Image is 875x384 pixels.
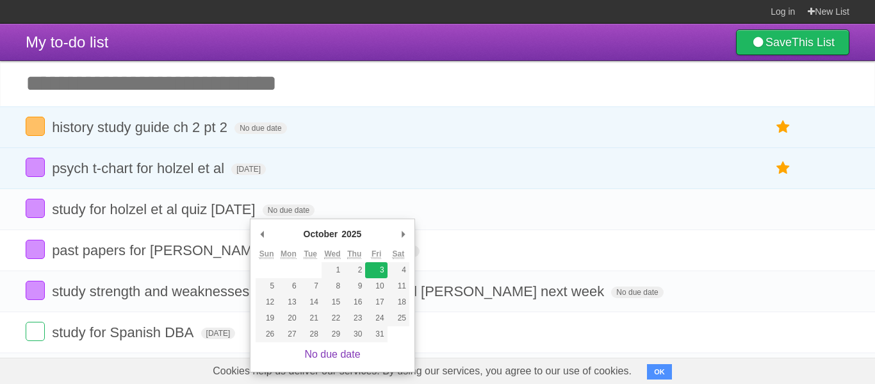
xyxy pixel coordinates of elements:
[300,278,322,294] button: 7
[200,358,644,384] span: Cookies help us deliver our services. By using our services, you agree to our use of cookies.
[277,294,299,310] button: 13
[256,224,268,244] button: Previous Month
[324,249,340,259] abbr: Wednesday
[26,199,45,218] label: Done
[302,224,340,244] div: October
[343,326,365,342] button: 30
[388,294,409,310] button: 18
[343,262,365,278] button: 2
[26,281,45,300] label: Done
[201,328,236,339] span: [DATE]
[388,278,409,294] button: 11
[256,294,277,310] button: 12
[365,326,387,342] button: 31
[263,205,315,216] span: No due date
[647,364,672,380] button: OK
[792,36,835,49] b: This List
[736,29,849,55] a: SaveThis List
[256,326,277,342] button: 26
[372,249,381,259] abbr: Friday
[26,322,45,341] label: Done
[26,240,45,259] label: Done
[397,224,409,244] button: Next Month
[304,249,316,259] abbr: Tuesday
[393,249,405,259] abbr: Saturday
[388,262,409,278] button: 4
[281,249,297,259] abbr: Monday
[388,310,409,326] button: 25
[277,326,299,342] button: 27
[52,283,607,299] span: study strength and weaknesses for [PERSON_NAME] and [PERSON_NAME] next week
[259,249,274,259] abbr: Sunday
[304,349,360,360] a: No due date
[26,117,45,136] label: Done
[365,294,387,310] button: 17
[300,326,322,342] button: 28
[52,119,231,135] span: history study guide ch 2 pt 2
[365,310,387,326] button: 24
[347,249,361,259] abbr: Thursday
[771,158,796,179] label: Star task
[52,160,227,176] span: psych t-chart for holzel et al
[771,117,796,138] label: Star task
[277,278,299,294] button: 6
[322,278,343,294] button: 8
[231,163,266,175] span: [DATE]
[26,158,45,177] label: Done
[365,262,387,278] button: 3
[339,224,363,244] div: 2025
[52,201,259,217] span: study for holzel et al quiz [DATE]
[365,278,387,294] button: 10
[322,262,343,278] button: 1
[300,310,322,326] button: 21
[322,326,343,342] button: 29
[256,278,277,294] button: 5
[52,324,197,340] span: study for Spanish DBA
[300,294,322,310] button: 14
[277,310,299,326] button: 20
[343,278,365,294] button: 9
[322,310,343,326] button: 22
[343,294,365,310] button: 16
[322,294,343,310] button: 15
[343,310,365,326] button: 23
[26,33,108,51] span: My to-do list
[256,310,277,326] button: 19
[234,122,286,134] span: No due date
[611,287,663,298] span: No due date
[52,242,364,258] span: past papers for [PERSON_NAME] et al questions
